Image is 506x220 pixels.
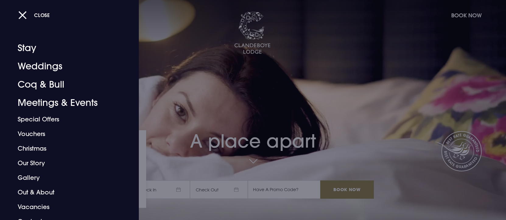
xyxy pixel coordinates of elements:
a: Special Offers [18,112,114,127]
span: Close [34,12,50,18]
a: Christmas [18,141,114,156]
a: Stay [18,39,114,57]
a: Weddings [18,57,114,75]
a: Vacancies [18,200,114,214]
a: Coq & Bull [18,75,114,94]
a: Out & About [18,185,114,200]
a: Gallery [18,170,114,185]
a: Meetings & Events [18,94,114,112]
button: Close [18,9,50,21]
a: Our Story [18,156,114,170]
a: Vouchers [18,127,114,141]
